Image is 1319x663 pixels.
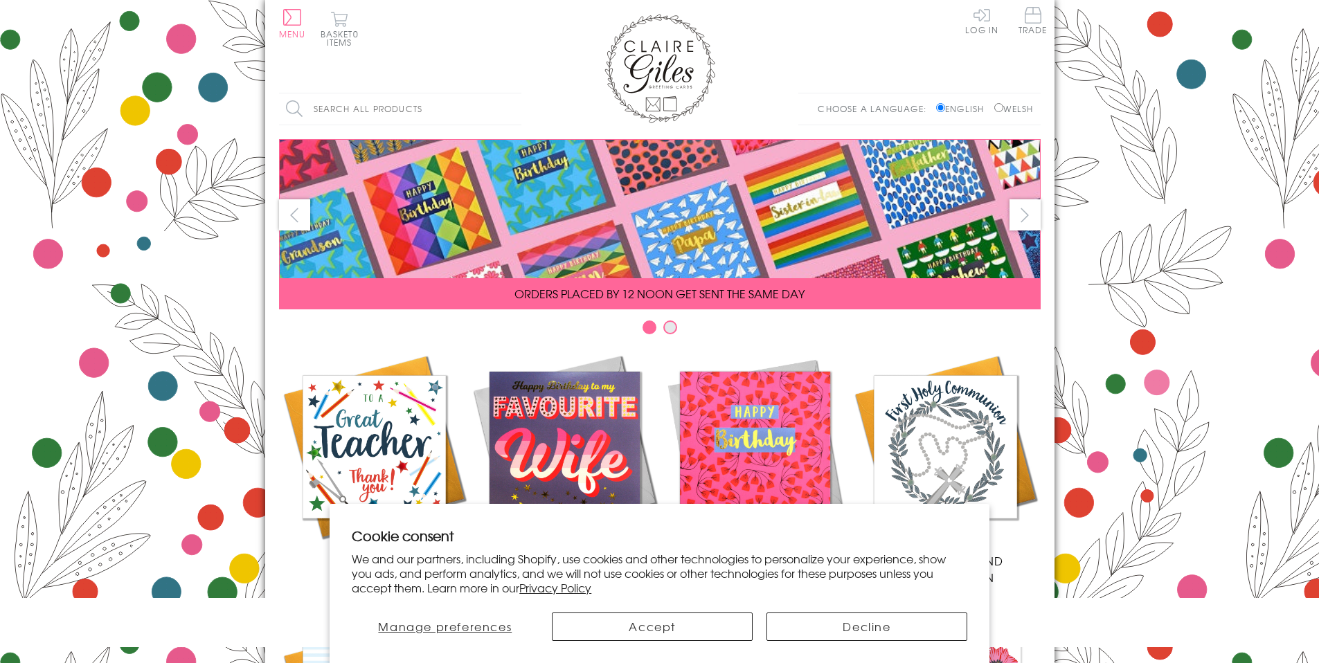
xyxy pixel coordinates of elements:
[327,28,359,48] span: 0 items
[378,618,512,635] span: Manage preferences
[643,320,656,334] button: Carousel Page 1 (Current Slide)
[352,526,967,545] h2: Cookie consent
[936,102,991,115] label: English
[1019,7,1048,37] a: Trade
[279,352,469,569] a: Academic
[514,285,805,302] span: ORDERS PLACED BY 12 NOON GET SENT THE SAME DAY
[321,11,359,46] button: Basket0 items
[663,320,677,334] button: Carousel Page 2
[660,352,850,569] a: Birthdays
[352,552,967,594] p: We and our partners, including Shopify, use cookies and other technologies to personalize your ex...
[994,103,1003,112] input: Welsh
[279,28,306,40] span: Menu
[279,320,1041,341] div: Carousel Pagination
[352,612,538,641] button: Manage preferences
[965,7,998,34] a: Log In
[279,9,306,38] button: Menu
[279,199,310,230] button: prev
[936,103,945,112] input: English
[604,14,715,123] img: Claire Giles Greetings Cards
[850,352,1041,585] a: Communion and Confirmation
[279,93,521,125] input: Search all products
[519,579,591,596] a: Privacy Policy
[508,93,521,125] input: Search
[994,102,1034,115] label: Welsh
[552,612,753,641] button: Accept
[1010,199,1041,230] button: next
[818,102,933,115] p: Choose a language:
[469,352,660,569] a: New Releases
[766,612,967,641] button: Decline
[1019,7,1048,34] span: Trade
